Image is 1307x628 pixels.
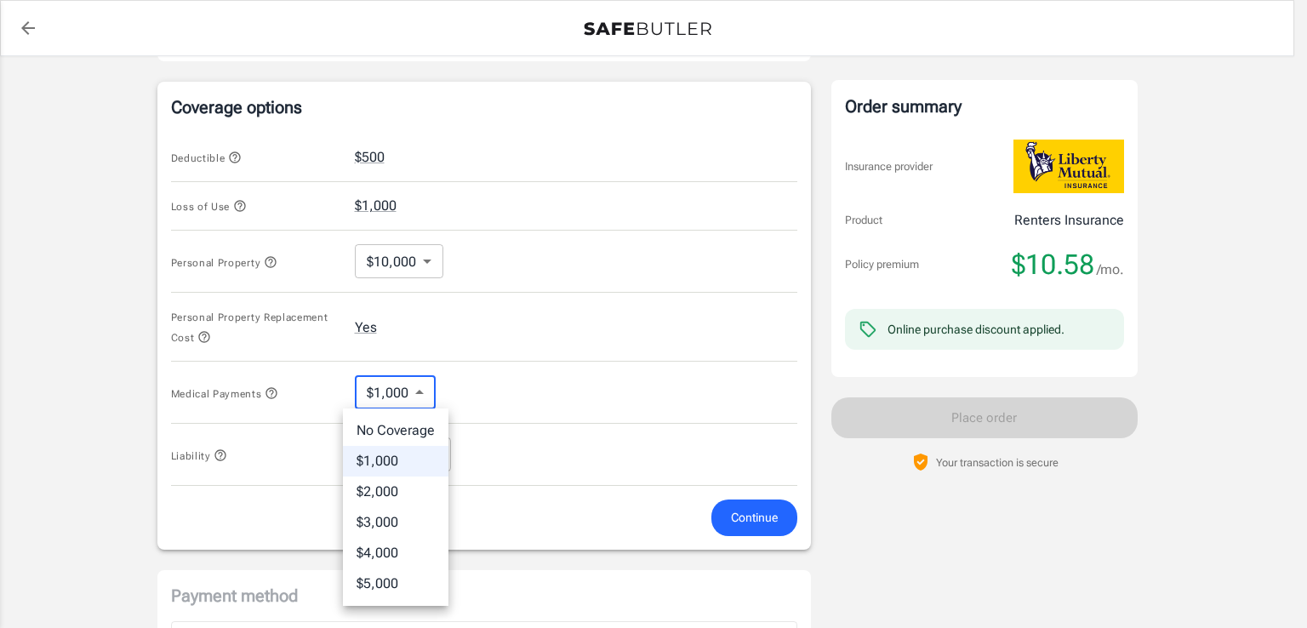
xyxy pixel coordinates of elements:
li: $2,000 [343,477,448,507]
li: $1,000 [343,446,448,477]
li: No Coverage [343,415,448,446]
li: $4,000 [343,538,448,568]
li: $3,000 [343,507,448,538]
li: $5,000 [343,568,448,599]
